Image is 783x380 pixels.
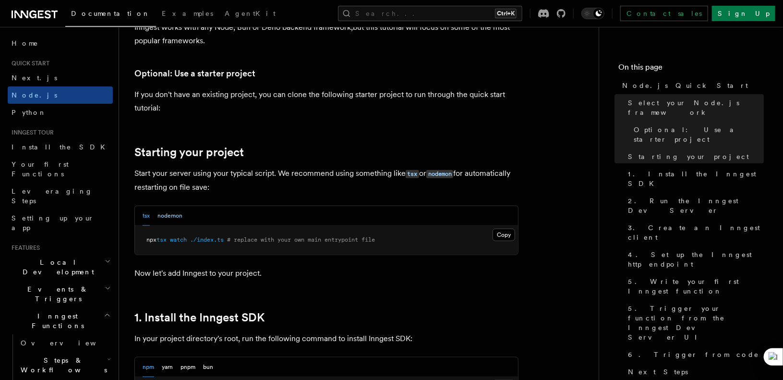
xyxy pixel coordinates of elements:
span: Home [12,38,38,48]
button: bun [203,357,213,377]
span: Select your Node.js framework [628,98,764,117]
span: Node.js Quick Start [622,81,748,90]
button: Events & Triggers [8,281,113,307]
a: Overview [17,334,113,352]
span: Node.js [12,91,57,99]
a: Select your Node.js framework [624,94,764,121]
button: Inngest Functions [8,307,113,334]
button: yarn [162,357,173,377]
span: 5. Write your first Inngest function [628,277,764,296]
a: 6. Trigger from code [624,346,764,363]
a: Optional: Use a starter project [630,121,764,148]
a: 3. Create an Inngest client [624,219,764,246]
span: Local Development [8,257,105,277]
a: Node.js [8,86,113,104]
a: Leveraging Steps [8,183,113,209]
a: nodemon [426,169,453,178]
span: Inngest Functions [8,311,104,331]
span: watch [170,236,187,243]
a: 5. Write your first Inngest function [624,273,764,300]
a: Home [8,35,113,52]
a: Sign Up [712,6,775,21]
span: 2. Run the Inngest Dev Server [628,196,764,215]
span: Install the SDK [12,143,111,151]
span: Inngest tour [8,129,54,136]
span: 1. Install the Inngest SDK [628,169,764,188]
span: # replace with your own main entrypoint file [227,236,375,243]
a: Python [8,104,113,121]
a: Node.js Quick Start [618,77,764,94]
a: Examples [156,3,219,26]
a: Install the SDK [8,138,113,156]
span: Events & Triggers [8,284,105,304]
p: Now let's add Inngest to your project. [134,267,518,280]
span: AgentKit [225,10,276,17]
span: Documentation [71,10,150,17]
button: pnpm [181,357,195,377]
span: Next Steps [628,367,688,377]
h4: On this page [618,61,764,77]
a: Contact sales [620,6,708,21]
span: Steps & Workflows [17,355,107,375]
span: Python [12,109,47,116]
a: 4. Set up the Inngest http endpoint [624,246,764,273]
button: Steps & Workflows [17,352,113,379]
kbd: Ctrl+K [495,9,517,18]
a: Next.js [8,69,113,86]
a: Your first Functions [8,156,113,183]
span: Leveraging Steps [12,187,93,205]
a: 1. Install the Inngest SDK [134,311,265,324]
span: Features [8,244,40,252]
span: Your first Functions [12,160,69,178]
span: 3. Create an Inngest client [628,223,764,242]
button: Toggle dark mode [581,8,604,19]
a: 5. Trigger your function from the Inngest Dev Server UI [624,300,764,346]
button: nodemon [157,206,182,226]
a: Starting your project [134,146,244,159]
span: Quick start [8,60,49,67]
span: Examples [162,10,213,17]
span: 4. Set up the Inngest http endpoint [628,250,764,269]
button: Local Development [8,254,113,281]
span: Next.js [12,74,57,82]
p: Start your server using your typical script. We recommend using something like or for automatical... [134,167,518,194]
span: 5. Trigger your function from the Inngest Dev Server UI [628,304,764,342]
span: Starting your project [628,152,749,161]
a: Setting up your app [8,209,113,236]
a: AgentKit [219,3,281,26]
button: Search...Ctrl+K [338,6,522,21]
button: npm [143,357,154,377]
span: Optional: Use a starter project [634,125,764,144]
a: Starting your project [624,148,764,165]
span: 6. Trigger from code [628,350,759,359]
span: Overview [21,339,120,347]
a: Documentation [65,3,156,27]
code: nodemon [426,170,453,178]
p: If you don't have an existing project, you can clone the following starter project to run through... [134,88,518,115]
a: 1. Install the Inngest SDK [624,165,764,192]
span: npx [146,236,157,243]
a: tsx [406,169,419,178]
p: In your project directory's root, run the following command to install Inngest SDK: [134,332,518,345]
span: ./index.ts [190,236,224,243]
a: 2. Run the Inngest Dev Server [624,192,764,219]
button: tsx [143,206,150,226]
a: Optional: Use a starter project [134,67,255,80]
span: Setting up your app [12,214,94,232]
span: tsx [157,236,167,243]
button: Copy [493,229,515,241]
code: tsx [406,170,419,178]
p: Inngest works with any Node, Bun or Deno backend framework,but this tutorial will focus on some o... [134,21,518,48]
